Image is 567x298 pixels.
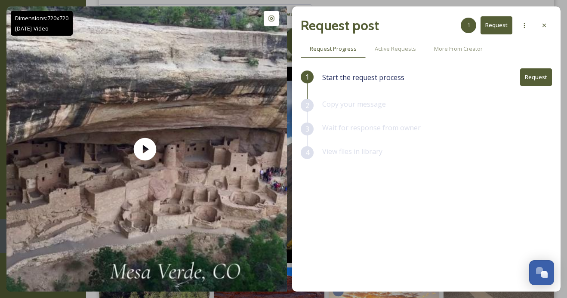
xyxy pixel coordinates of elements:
[467,21,470,29] span: 1
[15,25,49,32] span: [DATE] - Video
[3,6,287,292] img: thumbnail
[310,45,357,53] span: Request Progress
[305,147,309,158] span: 4
[305,100,309,111] span: 2
[322,147,382,156] span: View files in library
[15,14,68,22] span: Dimensions: 720 x 720
[305,124,309,134] span: 3
[481,16,512,34] button: Request
[305,72,309,82] span: 1
[520,68,552,86] button: Request
[301,15,379,36] h2: Request post
[375,45,416,53] span: Active Requests
[322,72,404,83] span: Start the request process
[322,99,386,109] span: Copy your message
[529,260,554,285] button: Open Chat
[322,123,421,132] span: Wait for response from owner
[434,45,483,53] span: More From Creator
